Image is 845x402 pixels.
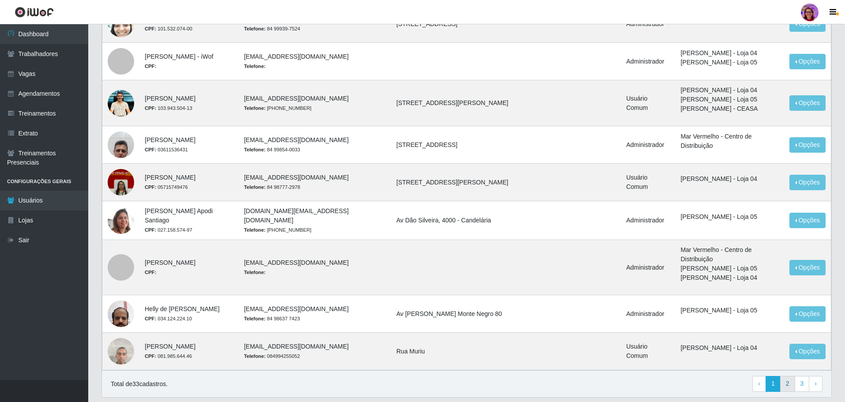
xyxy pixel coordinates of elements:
[139,295,239,333] td: Helly de [PERSON_NAME]
[680,86,779,95] li: [PERSON_NAME] - Loja 04
[680,306,779,315] li: [PERSON_NAME] - Loja 05
[244,316,300,321] small: 84 98637 7423
[780,376,795,392] a: 2
[244,353,300,359] small: 084994255052
[239,80,391,126] td: [EMAIL_ADDRESS][DOMAIN_NAME]
[752,376,822,392] nav: pagination
[139,126,239,164] td: [PERSON_NAME]
[244,147,266,152] strong: Telefone:
[139,201,239,240] td: [PERSON_NAME] Apodi Santiago
[621,201,675,240] td: Administrador
[15,7,54,18] img: CoreUI Logo
[145,353,192,359] small: 081.985.644.46
[145,147,156,152] strong: CPF:
[621,295,675,333] td: Administrador
[752,376,766,392] a: Previous
[145,353,156,359] strong: CPF:
[789,213,826,228] button: Opções
[244,64,266,69] strong: Telefone:
[391,126,621,164] td: [STREET_ADDRESS]
[789,306,826,322] button: Opções
[795,376,810,392] a: 3
[239,240,391,295] td: [EMAIL_ADDRESS][DOMAIN_NAME]
[239,201,391,240] td: [DOMAIN_NAME][EMAIL_ADDRESS][DOMAIN_NAME]
[244,316,266,321] strong: Telefone:
[621,164,675,201] td: Usuário Comum
[391,164,621,201] td: [STREET_ADDRESS][PERSON_NAME]
[789,137,826,153] button: Opções
[680,132,779,150] li: Mar Vermelho - Centro de Distribuição
[139,43,239,80] td: [PERSON_NAME] - iWof
[680,104,779,113] li: [PERSON_NAME] - CEASA
[244,147,300,152] small: 84 99854-0033
[145,316,192,321] small: 034.124.224.10
[391,295,621,333] td: Av [PERSON_NAME] Monte Negro 80
[244,227,312,233] small: [PHONE_NUMBER]
[680,58,779,67] li: [PERSON_NAME] - Loja 05
[139,164,239,201] td: [PERSON_NAME]
[621,333,675,370] td: Usuário Comum
[145,26,192,31] small: 101.532.074-00
[139,240,239,295] td: [PERSON_NAME]
[391,333,621,370] td: Rua Muriu
[391,80,621,126] td: [STREET_ADDRESS][PERSON_NAME]
[239,295,391,333] td: [EMAIL_ADDRESS][DOMAIN_NAME]
[680,49,779,58] li: [PERSON_NAME] - Loja 04
[680,95,779,104] li: [PERSON_NAME] - Loja 05
[244,353,266,359] strong: Telefone:
[145,227,156,233] strong: CPF:
[244,184,300,190] small: 84 98777-2978
[621,80,675,126] td: Usuário Comum
[244,26,300,31] small: 84 99939-7524
[239,43,391,80] td: [EMAIL_ADDRESS][DOMAIN_NAME]
[145,147,188,152] small: 03611536431
[145,227,192,233] small: 027.158.574-97
[145,105,156,111] strong: CPF:
[680,245,779,264] li: Mar Vermelho - Centro de Distribuição
[239,164,391,201] td: [EMAIL_ADDRESS][DOMAIN_NAME]
[680,264,779,273] li: [PERSON_NAME] - Loja 05
[145,184,156,190] strong: CPF:
[680,212,779,222] li: [PERSON_NAME] - Loja 05
[139,80,239,126] td: [PERSON_NAME]
[789,95,826,111] button: Opções
[680,343,779,353] li: [PERSON_NAME] - Loja 04
[244,227,266,233] strong: Telefone:
[789,344,826,359] button: Opções
[789,175,826,190] button: Opções
[244,270,266,275] strong: Telefone:
[145,26,156,31] strong: CPF:
[239,126,391,164] td: [EMAIL_ADDRESS][DOMAIN_NAME]
[145,270,156,275] strong: CPF:
[145,184,188,190] small: 05715749476
[391,201,621,240] td: Av Dão Silveira, 4000 - Candelária
[621,240,675,295] td: Administrador
[111,379,168,389] p: Total de 33 cadastros.
[758,380,760,387] span: ‹
[815,380,817,387] span: ›
[145,316,156,321] strong: CPF:
[621,126,675,164] td: Administrador
[145,64,156,69] strong: CPF:
[766,376,781,392] a: 1
[139,333,239,370] td: [PERSON_NAME]
[239,333,391,370] td: [EMAIL_ADDRESS][DOMAIN_NAME]
[809,376,822,392] a: Next
[145,105,192,111] small: 103.943.504-13
[244,184,266,190] strong: Telefone:
[244,105,312,111] small: [PHONE_NUMBER]
[244,26,266,31] strong: Telefone:
[789,54,826,69] button: Opções
[621,43,675,80] td: Administrador
[680,273,779,282] li: [PERSON_NAME] - Loja 04
[680,174,779,184] li: [PERSON_NAME] - Loja 04
[789,260,826,275] button: Opções
[244,105,266,111] strong: Telefone:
